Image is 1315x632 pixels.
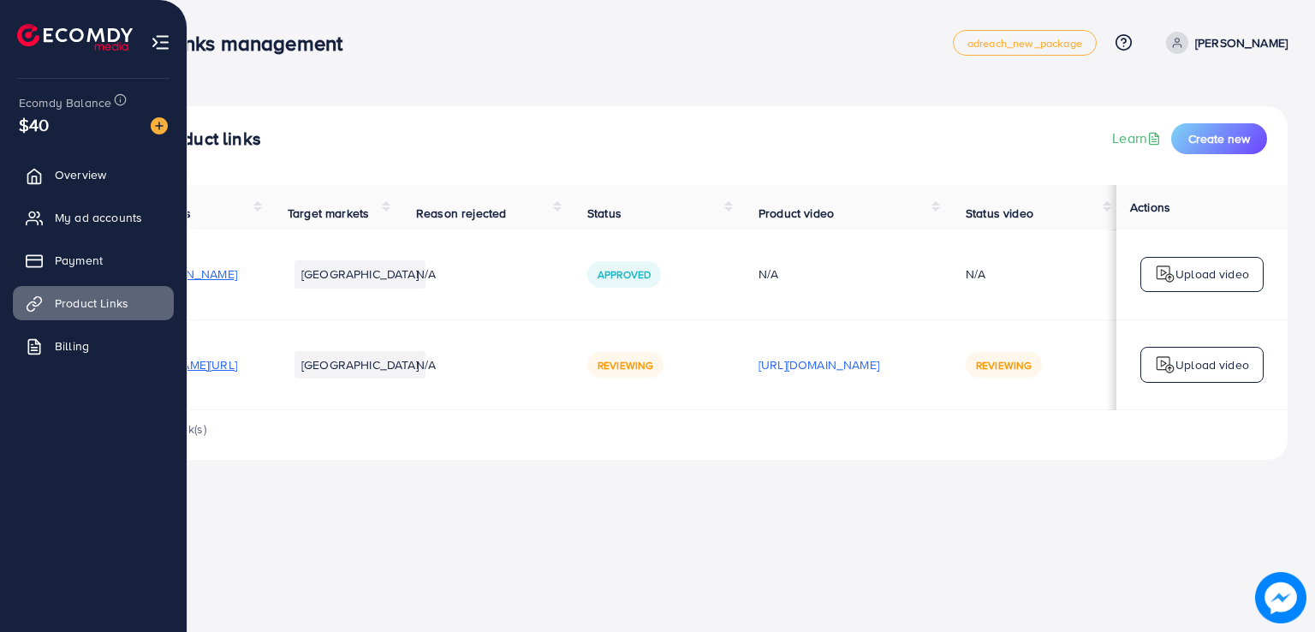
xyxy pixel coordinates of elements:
[1171,123,1267,154] button: Create new
[416,356,436,373] span: N/A
[967,38,1082,49] span: adreach_new_package
[966,205,1033,222] span: Status video
[55,252,103,269] span: Payment
[759,205,834,222] span: Product video
[55,295,128,312] span: Product Links
[295,260,425,288] li: [GEOGRAPHIC_DATA]
[587,205,622,222] span: Status
[759,355,879,375] p: [URL][DOMAIN_NAME]
[416,265,436,283] span: N/A
[1195,33,1288,53] p: [PERSON_NAME]
[953,30,1097,56] a: adreach_new_package
[55,209,142,226] span: My ad accounts
[151,33,170,52] img: menu
[966,265,985,283] div: N/A
[1175,264,1249,284] p: Upload video
[13,243,174,277] a: Payment
[288,205,369,222] span: Target markets
[1112,128,1164,148] a: Learn
[13,158,174,192] a: Overview
[1175,355,1249,375] p: Upload video
[96,31,356,56] h3: Product links management
[416,205,506,222] span: Reason rejected
[13,286,174,320] a: Product Links
[759,265,925,283] div: N/A
[1159,32,1288,54] a: [PERSON_NAME]
[976,358,1032,373] span: Reviewing
[13,329,174,363] a: Billing
[55,337,89,355] span: Billing
[598,267,651,282] span: Approved
[1188,130,1250,147] span: Create new
[295,351,425,379] li: [GEOGRAPHIC_DATA]
[116,128,261,150] h4: Your product links
[598,358,653,373] span: Reviewing
[1155,355,1175,375] img: logo
[1155,264,1175,284] img: logo
[13,200,174,235] a: My ad accounts
[1130,199,1170,216] span: Actions
[55,166,106,183] span: Overview
[151,117,168,134] img: image
[19,112,49,137] span: $40
[19,94,111,111] span: Ecomdy Balance
[1256,573,1306,623] img: image
[17,24,133,51] img: logo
